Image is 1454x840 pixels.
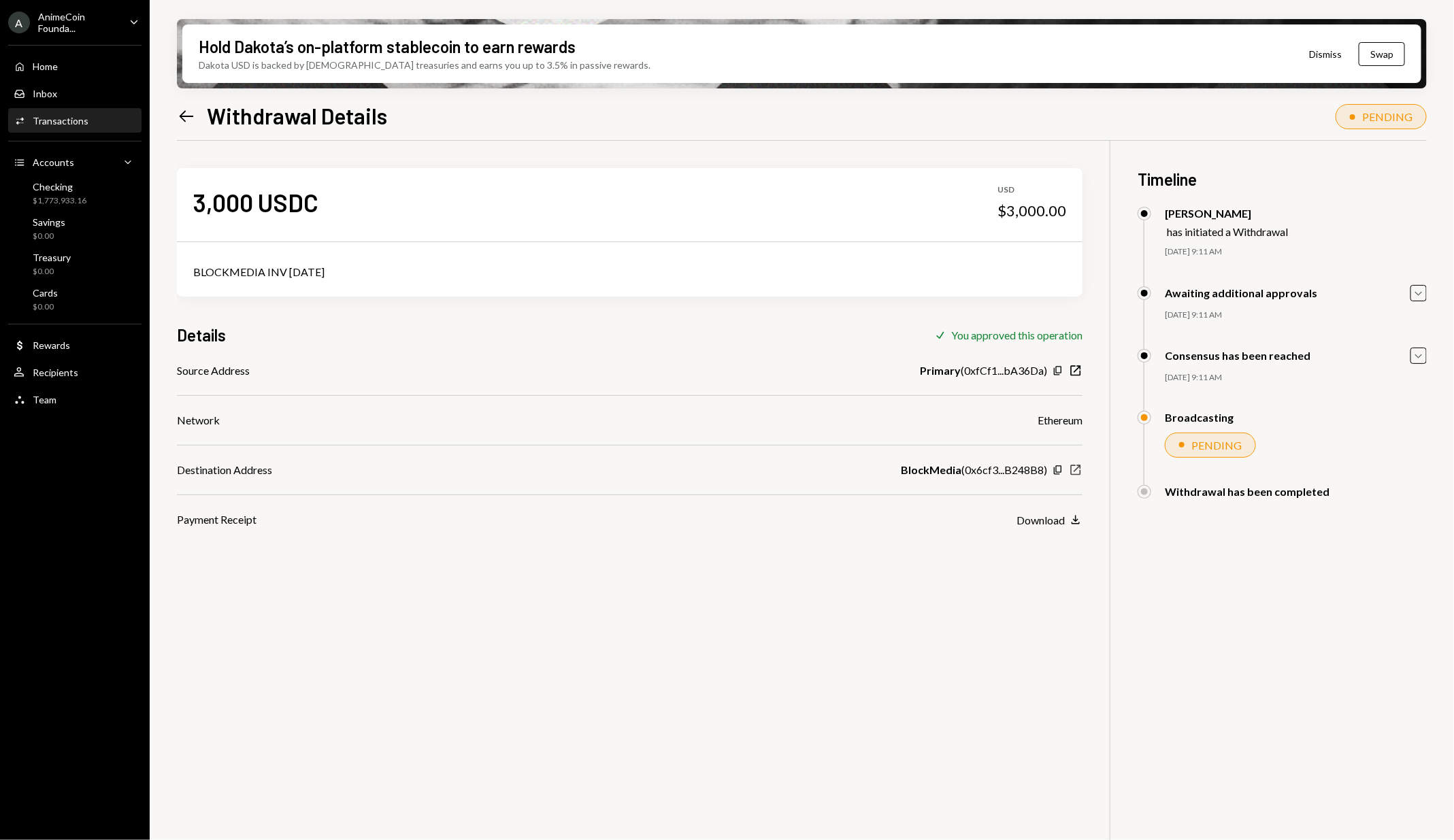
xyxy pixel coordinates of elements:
[193,187,318,218] div: 3,000 USDC
[33,216,65,228] div: Savings
[8,54,142,78] a: Home
[8,108,142,133] a: Transactions
[38,11,118,34] div: AnimeCoin Founda...
[177,462,272,478] div: Destination Address
[33,367,78,378] div: Recipients
[8,387,142,411] a: Team
[901,462,961,478] b: BlockMedia
[8,177,142,209] a: Checking$1,773,933.16
[8,360,142,384] a: Recipients
[33,287,58,299] div: Cards
[33,115,88,127] div: Transactions
[33,195,86,207] div: $1,773,933.16
[1165,309,1427,321] div: [DATE] 9:11 AM
[1165,286,1317,299] div: Awaiting additional approvals
[1167,225,1288,238] div: has initiated a Withdrawal
[33,266,71,278] div: $0.00
[1165,207,1288,220] div: [PERSON_NAME]
[33,156,74,168] div: Accounts
[177,412,220,429] div: Network
[1292,38,1359,70] button: Dismiss
[199,58,650,72] div: Dakota USD is backed by [DEMOGRAPHIC_DATA] treasuries and earns you up to 3.5% in passive rewards.
[8,212,142,245] a: Savings$0.00
[1359,42,1405,66] button: Swap
[33,252,71,263] div: Treasury
[33,61,58,72] div: Home
[199,35,576,58] div: Hold Dakota’s on-platform stablecoin to earn rewards
[33,181,86,192] div: Checking
[33,301,58,313] div: $0.00
[1017,514,1065,526] div: Download
[8,150,142,174] a: Accounts
[8,81,142,105] a: Inbox
[8,12,30,33] div: A
[1165,246,1427,258] div: [DATE] 9:11 AM
[920,363,1047,379] div: ( 0xfCf1...bA36Da )
[8,333,142,357] a: Rewards
[177,363,250,379] div: Source Address
[207,102,387,129] h1: Withdrawal Details
[8,248,142,280] a: Treasury$0.00
[33,394,56,405] div: Team
[177,511,257,528] div: Payment Receipt
[997,201,1066,220] div: $3,000.00
[920,363,961,379] b: Primary
[1017,513,1083,528] button: Download
[1165,411,1234,424] div: Broadcasting
[177,324,226,346] h3: Details
[33,231,65,242] div: $0.00
[1165,372,1427,384] div: [DATE] 9:11 AM
[1165,349,1310,362] div: Consensus has been reached
[901,462,1047,478] div: ( 0x6cf3...B248B8 )
[1038,412,1083,429] div: Ethereum
[193,264,1066,280] div: BLOCKMEDIA INV [DATE]
[33,88,57,99] div: Inbox
[1362,110,1412,123] div: PENDING
[997,184,1066,196] div: USD
[1191,439,1242,452] div: PENDING
[1138,168,1427,190] h3: Timeline
[951,329,1083,341] div: You approved this operation
[1165,485,1329,498] div: Withdrawal has been completed
[8,283,142,316] a: Cards$0.00
[33,339,70,351] div: Rewards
